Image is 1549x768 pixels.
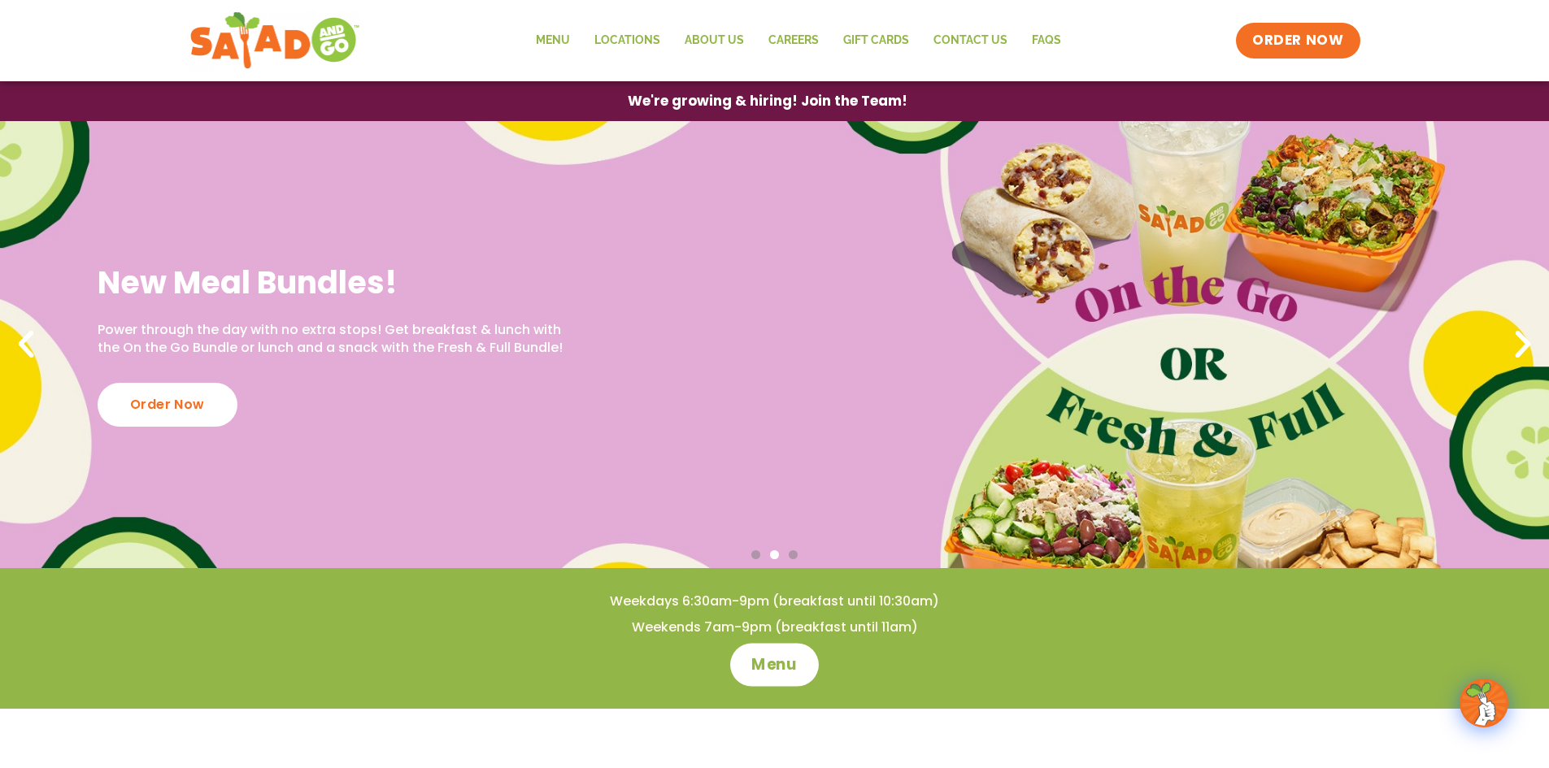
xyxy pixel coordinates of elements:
a: About Us [672,22,756,59]
span: Menu [751,654,798,675]
div: Order Now [98,383,237,427]
a: Careers [756,22,831,59]
h4: Weekdays 6:30am-9pm (breakfast until 10:30am) [33,592,1516,610]
p: Power through the day with no extra stops! Get breakfast & lunch with the On the Go Bundle or lun... [98,321,577,358]
a: Menu [730,643,819,686]
span: ORDER NOW [1252,31,1343,50]
a: Locations [582,22,672,59]
div: Previous slide [8,327,44,362]
a: FAQs [1020,22,1073,59]
span: Go to slide 3 [789,550,798,559]
div: Next slide [1505,327,1541,362]
a: We're growing & hiring! Join the Team! [603,82,932,120]
span: We're growing & hiring! Join the Team! [628,94,907,108]
a: Contact Us [921,22,1020,59]
a: ORDER NOW [1236,23,1360,59]
nav: Menu [524,22,1073,59]
h4: Weekends 7am-9pm (breakfast until 11am) [33,618,1516,636]
span: Go to slide 2 [770,550,779,559]
a: GIFT CARDS [831,22,921,59]
img: wpChatIcon [1461,680,1507,726]
img: new-SAG-logo-768×292 [189,8,361,73]
a: Menu [524,22,582,59]
span: Go to slide 1 [751,550,760,559]
h2: New Meal Bundles! [98,263,577,302]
